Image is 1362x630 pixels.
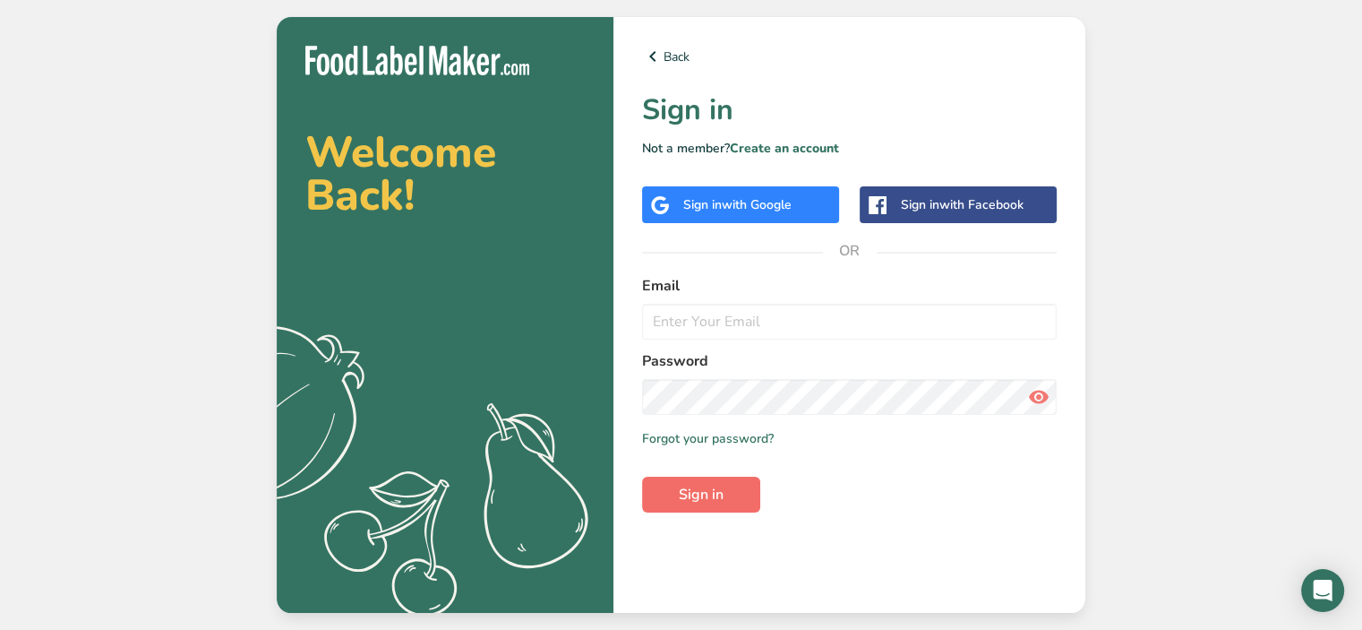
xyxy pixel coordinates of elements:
[642,275,1057,297] label: Email
[642,477,760,513] button: Sign in
[305,131,585,217] h2: Welcome Back!
[823,224,877,278] span: OR
[730,140,839,157] a: Create an account
[722,196,792,213] span: with Google
[642,46,1057,67] a: Back
[901,195,1024,214] div: Sign in
[642,139,1057,158] p: Not a member?
[683,195,792,214] div: Sign in
[642,304,1057,340] input: Enter Your Email
[679,484,724,505] span: Sign in
[642,350,1057,372] label: Password
[642,89,1057,132] h1: Sign in
[939,196,1024,213] span: with Facebook
[642,429,774,448] a: Forgot your password?
[305,46,529,75] img: Food Label Maker
[1301,569,1344,612] div: Open Intercom Messenger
